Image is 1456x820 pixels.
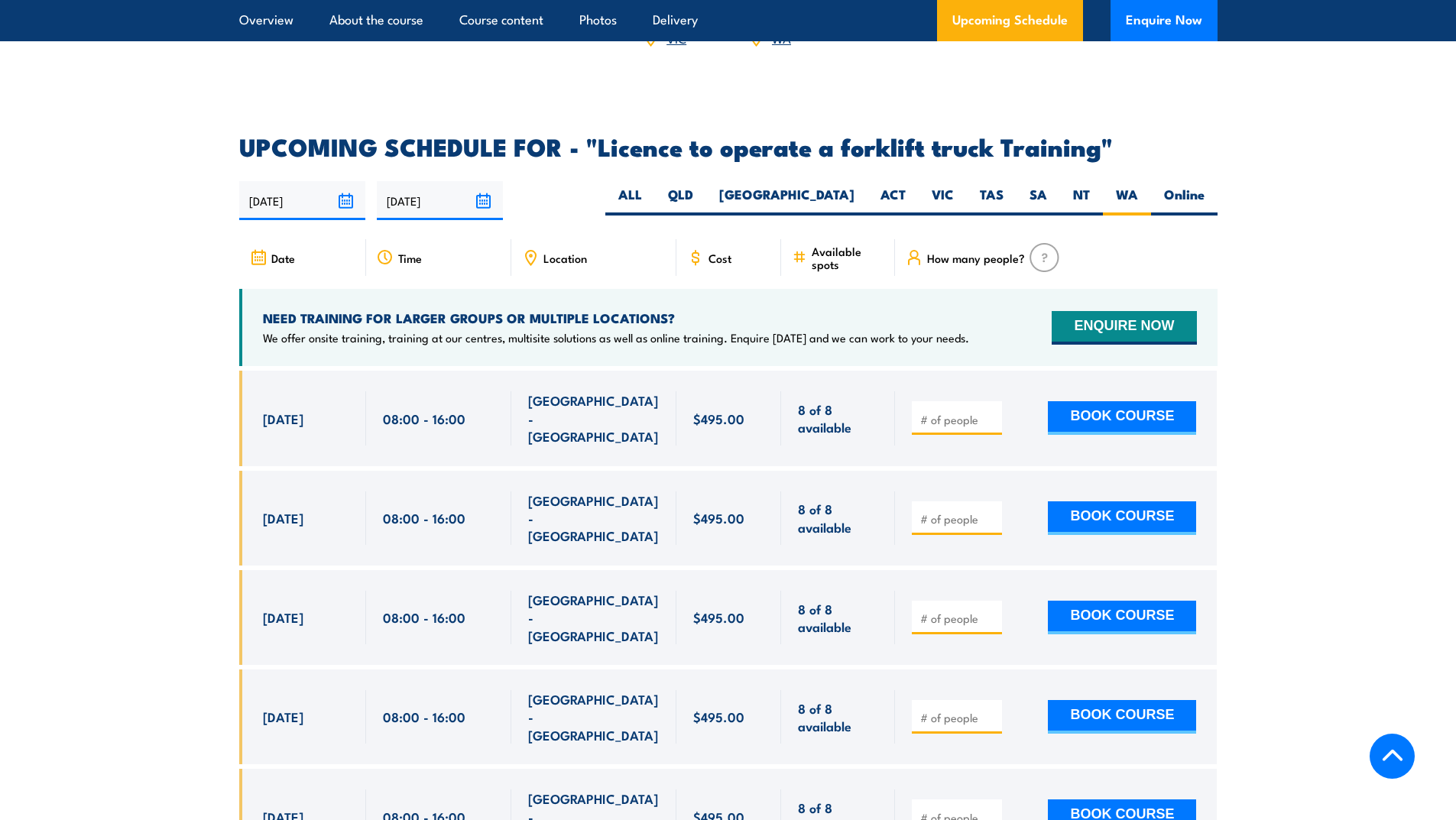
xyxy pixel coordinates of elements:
[706,186,867,216] label: [GEOGRAPHIC_DATA]
[263,310,969,326] h4: NEED TRAINING FOR LARGER GROUPS OR MULTIPLE LOCATIONS?
[1151,186,1218,216] label: Online
[693,608,744,626] span: $495.00
[798,699,878,735] span: 8 of 8 available
[655,186,706,216] label: QLD
[263,410,303,427] span: [DATE]
[798,600,878,636] span: 8 of 8 available
[271,251,295,264] span: Date
[528,690,660,744] span: [GEOGRAPHIC_DATA] - [GEOGRAPHIC_DATA]
[383,509,465,527] span: 08:00 - 16:00
[967,186,1017,216] label: TAS
[528,391,660,445] span: [GEOGRAPHIC_DATA] - [GEOGRAPHIC_DATA]
[812,245,884,271] span: Available spots
[1052,311,1196,345] button: ENQUIRE NOW
[263,608,303,626] span: [DATE]
[528,591,660,644] span: [GEOGRAPHIC_DATA] - [GEOGRAPHIC_DATA]
[605,186,655,216] label: ALL
[693,509,744,527] span: $495.00
[383,410,465,427] span: 08:00 - 16:00
[1048,601,1196,634] button: BOOK COURSE
[543,251,587,264] span: Location
[1048,700,1196,734] button: BOOK COURSE
[920,611,997,626] input: # of people
[263,509,303,527] span: [DATE]
[1048,501,1196,535] button: BOOK COURSE
[709,251,731,264] span: Cost
[927,251,1025,264] span: How many people?
[919,186,967,216] label: VIC
[239,135,1218,157] h2: UPCOMING SCHEDULE FOR - "Licence to operate a forklift truck Training"
[398,251,422,264] span: Time
[920,511,997,527] input: # of people
[1048,401,1196,435] button: BOOK COURSE
[377,181,503,220] input: To date
[867,186,919,216] label: ACT
[798,500,878,536] span: 8 of 8 available
[693,708,744,725] span: $495.00
[1017,186,1060,216] label: SA
[239,181,365,220] input: From date
[383,708,465,725] span: 08:00 - 16:00
[263,708,303,725] span: [DATE]
[920,710,997,725] input: # of people
[920,412,997,427] input: # of people
[798,400,878,436] span: 8 of 8 available
[1103,186,1151,216] label: WA
[693,410,744,427] span: $495.00
[1060,186,1103,216] label: NT
[528,491,660,545] span: [GEOGRAPHIC_DATA] - [GEOGRAPHIC_DATA]
[263,330,969,345] p: We offer onsite training, training at our centres, multisite solutions as well as online training...
[383,608,465,626] span: 08:00 - 16:00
